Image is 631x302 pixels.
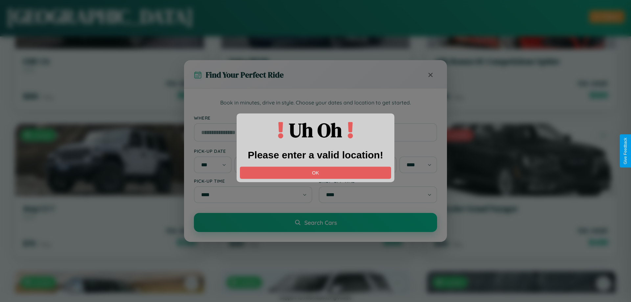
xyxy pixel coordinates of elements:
span: Search Cars [304,219,337,226]
label: Drop-off Date [319,148,437,154]
label: Where [194,115,437,121]
label: Drop-off Time [319,178,437,184]
label: Pick-up Time [194,178,312,184]
h3: Find Your Perfect Ride [206,69,284,80]
label: Pick-up Date [194,148,312,154]
p: Book in minutes, drive in style. Choose your dates and location to get started. [194,99,437,107]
